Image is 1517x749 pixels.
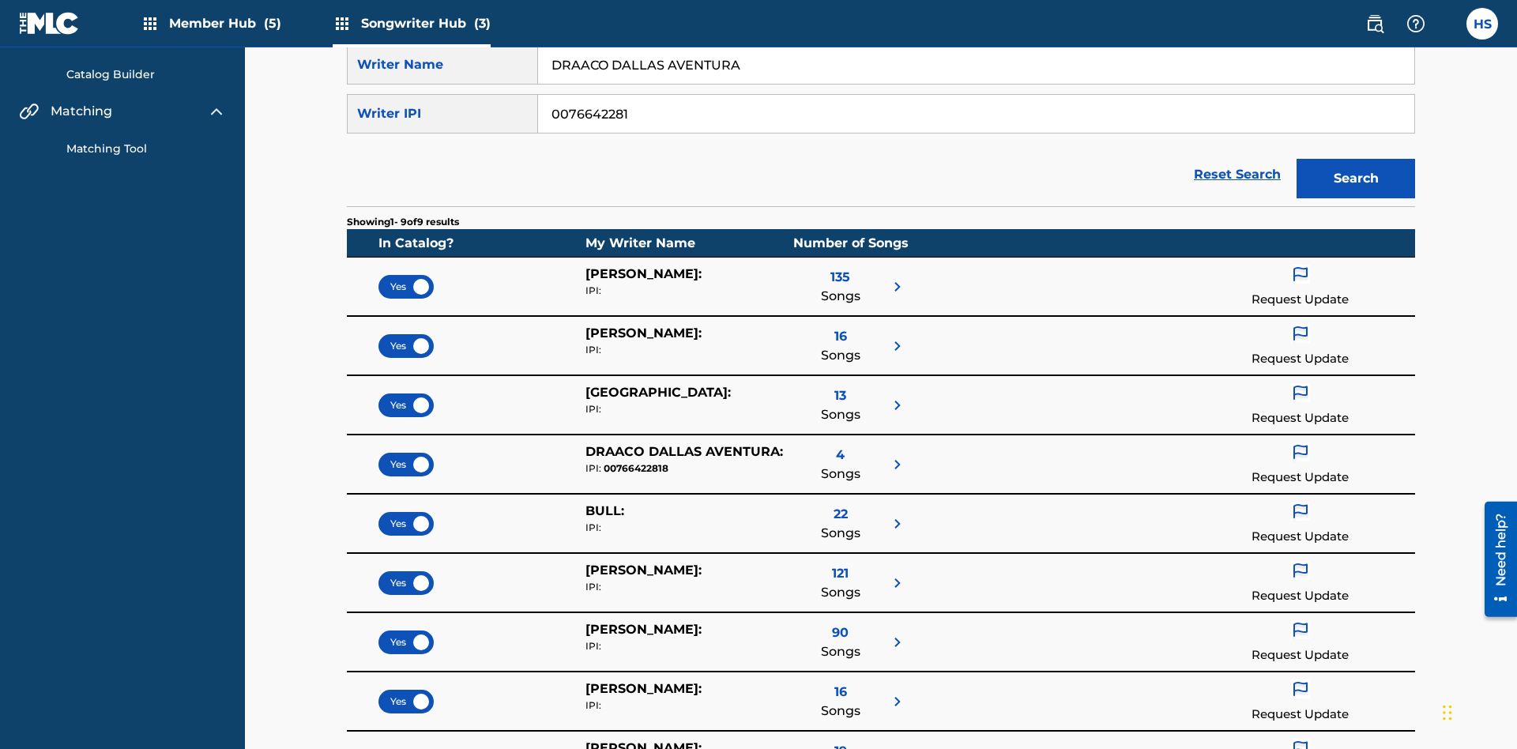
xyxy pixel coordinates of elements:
[793,234,907,253] div: Number of Songs
[1466,8,1498,40] div: User Menu
[390,457,422,472] span: Yes
[1252,469,1349,487] p: Request Update
[834,386,846,405] span: 13
[169,14,281,32] span: Member Hub
[821,642,860,661] span: Songs
[585,461,792,476] div: 00766422818
[585,563,702,578] span: [PERSON_NAME] :
[1252,350,1349,368] p: Request Update
[821,287,860,306] span: Songs
[361,14,491,32] span: Songwriter Hub
[888,396,907,415] img: right chevron icon
[585,444,783,459] span: DRAACO DALLAS AVENTURA :
[830,268,850,287] span: 135
[821,465,860,484] span: Songs
[390,280,422,294] span: Yes
[390,635,422,649] span: Yes
[1291,442,1310,463] img: flag icon
[585,622,702,637] span: [PERSON_NAME] :
[1291,502,1310,522] img: flag icon
[1291,324,1310,344] img: flag icon
[1291,383,1310,404] img: flag icon
[1291,265,1310,285] img: flag icon
[585,326,702,341] span: [PERSON_NAME] :
[1291,561,1310,582] img: flag icon
[585,640,601,652] span: IPI:
[585,462,601,474] span: IPI:
[888,514,907,533] img: right chevron icon
[1473,495,1517,625] iframe: Resource Center
[1443,689,1452,736] div: Drag
[1186,157,1289,192] a: Reset Search
[585,344,601,356] span: IPI:
[1252,646,1349,664] p: Request Update
[51,102,112,121] span: Matching
[1252,409,1349,427] p: Request Update
[347,215,459,229] p: Showing 1 - 9 of 9 results
[888,337,907,356] img: right chevron icon
[1252,528,1349,546] p: Request Update
[888,277,907,296] img: right chevron icon
[66,141,226,157] a: Matching Tool
[141,14,160,33] img: Top Rightsholders
[333,14,352,33] img: Top Rightsholders
[1291,620,1310,641] img: flag icon
[836,446,845,465] span: 4
[832,623,849,642] span: 90
[821,346,860,365] span: Songs
[888,455,907,474] img: right chevron icon
[585,266,702,281] span: [PERSON_NAME] :
[390,398,422,412] span: Yes
[585,385,731,400] span: [GEOGRAPHIC_DATA] :
[66,66,226,83] a: Catalog Builder
[821,583,860,602] span: Songs
[1365,14,1384,33] img: search
[585,284,601,296] span: IPI:
[1252,291,1349,309] p: Request Update
[207,102,226,121] img: expand
[888,633,907,652] img: right chevron icon
[1297,159,1415,198] button: Search
[390,576,422,590] span: Yes
[834,683,847,702] span: 16
[1441,16,1457,32] div: Notifications
[585,699,601,711] span: IPI:
[1359,8,1391,40] a: Public Search
[1252,706,1349,724] p: Request Update
[1291,679,1310,700] img: flag icon
[821,524,860,543] span: Songs
[585,234,792,253] div: My Writer Name
[585,681,702,696] span: [PERSON_NAME] :
[585,503,624,518] span: BULL :
[821,702,860,721] span: Songs
[19,12,80,35] img: MLC Logo
[834,505,848,524] span: 22
[585,581,601,593] span: IPI:
[390,517,422,531] span: Yes
[821,405,860,424] span: Songs
[390,694,422,709] span: Yes
[585,521,601,533] span: IPI:
[19,102,39,121] img: Matching
[1406,14,1425,33] img: help
[1252,587,1349,605] p: Request Update
[1438,673,1517,749] iframe: Chat Widget
[378,234,585,253] div: In Catalog?
[390,339,422,353] span: Yes
[888,692,907,711] img: right chevron icon
[474,16,491,31] span: (3)
[832,564,849,583] span: 121
[834,327,847,346] span: 16
[264,16,281,31] span: (5)
[1400,8,1432,40] div: Help
[585,403,601,415] span: IPI:
[347,45,1415,206] form: Search Form
[888,574,907,593] img: right chevron icon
